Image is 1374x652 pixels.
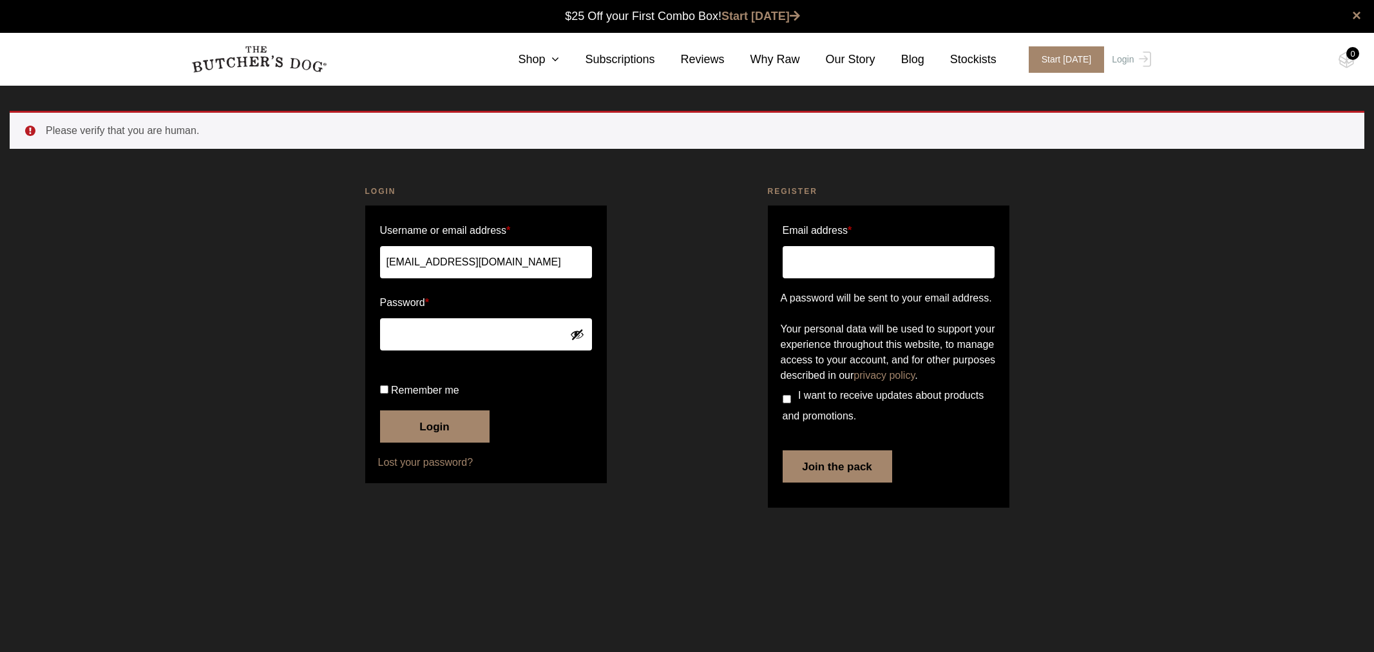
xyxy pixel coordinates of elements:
[380,220,592,241] label: Username or email address
[559,51,654,68] a: Subscriptions
[570,327,584,341] button: Show password
[1016,46,1109,73] a: Start [DATE]
[380,410,490,443] button: Login
[781,291,997,306] p: A password will be sent to your email address.
[800,51,875,68] a: Our Story
[1352,8,1361,23] a: close
[924,51,997,68] a: Stockists
[46,123,1344,139] li: Please verify that you are human.
[721,10,800,23] a: Start [DATE]
[365,185,607,198] h2: Login
[378,455,594,470] a: Lost your password?
[783,220,852,241] label: Email address
[875,51,924,68] a: Blog
[783,450,892,483] button: Join the pack
[655,51,725,68] a: Reviews
[1346,47,1359,60] div: 0
[783,395,791,403] input: I want to receive updates about products and promotions.
[1109,46,1150,73] a: Login
[380,385,388,394] input: Remember me
[783,390,984,421] span: I want to receive updates about products and promotions.
[1029,46,1105,73] span: Start [DATE]
[781,321,997,383] p: Your personal data will be used to support your experience throughout this website, to manage acc...
[768,185,1009,198] h2: Register
[380,292,592,313] label: Password
[725,51,800,68] a: Why Raw
[854,370,915,381] a: privacy policy
[391,385,459,396] span: Remember me
[1339,52,1355,68] img: TBD_Cart-Empty.png
[492,51,559,68] a: Shop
